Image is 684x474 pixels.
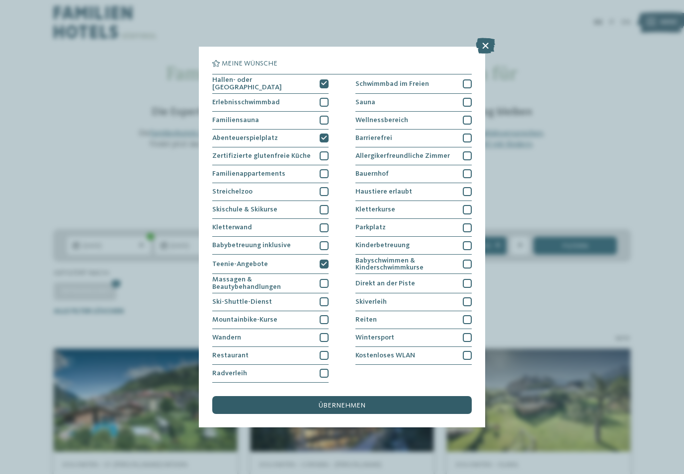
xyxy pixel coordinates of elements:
span: Haustiere erlaubt [355,188,412,195]
span: Bauernhof [355,170,389,177]
span: Allergikerfreundliche Zimmer [355,152,450,159]
span: Radverleih [212,370,247,377]
span: Barrierefrei [355,135,392,141]
span: Ski-Shuttle-Dienst [212,298,272,305]
span: Wellnessbereich [355,117,408,124]
span: Massagen & Beautybehandlungen [212,276,313,290]
span: Streichelzoo [212,188,253,195]
span: Kinderbetreuung [355,242,410,249]
span: Direkt an der Piste [355,280,415,287]
span: Erlebnisschwimmbad [212,99,280,106]
span: Hallen- oder [GEOGRAPHIC_DATA] [212,76,313,91]
span: Skischule & Skikurse [212,206,277,213]
span: Abenteuerspielplatz [212,135,278,141]
span: Familiensauna [212,117,259,124]
span: Wintersport [355,334,394,341]
span: Skiverleih [355,298,387,305]
span: Familienappartements [212,170,285,177]
span: Restaurant [212,352,249,359]
span: Babybetreuung inklusive [212,242,291,249]
span: Mountainbike-Kurse [212,316,277,323]
span: Kletterwand [212,224,252,231]
span: übernehmen [319,402,365,409]
span: Sauna [355,99,375,106]
span: Zertifizierte glutenfreie Küche [212,152,311,159]
span: Wandern [212,334,241,341]
span: Schwimmbad im Freien [355,80,429,87]
span: Kostenloses WLAN [355,352,415,359]
span: Babyschwimmen & Kinderschwimmkurse [355,257,456,271]
span: Reiten [355,316,377,323]
span: Parkplatz [355,224,386,231]
span: Meine Wünsche [222,60,277,67]
span: Kletterkurse [355,206,395,213]
span: Teenie-Angebote [212,261,268,268]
